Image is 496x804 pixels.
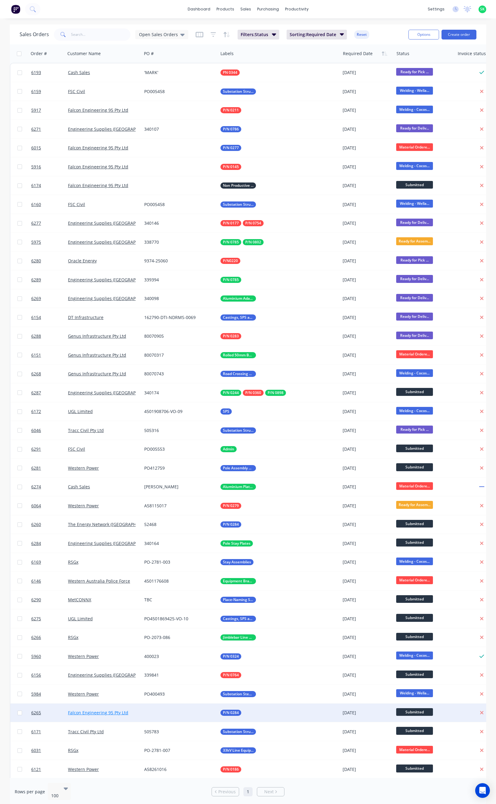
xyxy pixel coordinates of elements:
div: [DATE] [343,521,391,528]
a: 6260 [31,515,68,534]
button: P/N 0284 [220,521,241,528]
div: 340174 [144,390,212,396]
div: [DATE] [343,371,391,377]
div: Status [396,51,409,57]
a: 6281 [31,459,68,477]
a: 6274 [31,478,68,496]
span: Submitted [396,445,433,452]
a: 6266 [31,628,68,647]
span: Ready for Pick ... [396,426,433,433]
a: Falcon Engineering 95 Pty Ltd [68,182,128,188]
a: Cash Sales [68,70,90,75]
span: Castings, SPS and Buy In [223,616,254,622]
span: P/N 0145 [223,164,239,170]
span: Welding - Cocos... [396,558,433,565]
a: 6046 [31,421,68,440]
button: Pole Assembly Compression Tool [220,465,256,471]
span: Previous [218,789,236,795]
button: Pole Stay Plates [220,540,253,547]
span: Sorting: Required Date [290,32,336,38]
div: [DATE] [343,559,391,565]
a: Cash Sales [68,484,90,490]
button: Substation Structural Steel [220,729,256,735]
span: P/N 0802 [245,239,261,245]
span: 6281 [31,465,41,471]
span: P/N 0283 [223,333,239,339]
span: Ready for Pick ... [396,256,433,264]
div: PO005458 [144,88,212,95]
a: dashboard [185,5,213,14]
button: Castings, SPS and Buy In [220,616,256,622]
button: Non Productive Tasks [220,182,256,189]
div: [DATE] [343,465,391,471]
a: Oracle Energy [68,258,97,264]
button: P/N 0786 [220,126,241,132]
span: Ready for Pick ... [396,68,433,76]
span: P/N0220 [223,258,238,264]
span: Jimblebar Line Equipment [223,634,254,641]
div: [DATE] [343,88,391,95]
div: [DATE] [343,314,391,321]
span: Ready for Assem... [396,237,433,245]
span: Pole Stay Plates [223,540,250,547]
span: Equipment Brackets [223,578,254,584]
button: P/N 0277 [220,145,241,151]
div: 340098 [144,295,212,302]
a: Western Power [68,465,99,471]
span: Ready for Assem... [396,501,433,509]
div: [DATE] [343,295,391,302]
button: 33kV Line Equipment [220,747,256,753]
div: 'MARK' [144,70,212,76]
a: Engineering Supplies ([GEOGRAPHIC_DATA]) Pty Ltd [68,295,173,301]
span: P/N 0786 [223,126,239,132]
span: P/N 0324 [223,653,239,659]
h1: Sales Orders [20,32,49,37]
span: 6031 [31,747,41,753]
a: 6154 [31,308,68,327]
span: 6260 [31,521,41,528]
button: P/N 0211 [220,107,241,113]
div: 340107 [144,126,212,132]
span: 5917 [31,107,41,113]
a: Engineering Supplies ([GEOGRAPHIC_DATA]) Pty Ltd [68,672,173,678]
a: Engineering Supplies ([GEOGRAPHIC_DATA]) Pty Ltd [68,277,173,283]
span: 6268 [31,371,41,377]
div: [DATE] [343,220,391,226]
span: 6271 [31,126,41,132]
span: 6291 [31,446,41,452]
span: Welding - Wella... [396,87,433,94]
a: RSGx [68,747,78,753]
a: Western Australia Police Force [68,578,130,584]
div: [DATE] [343,182,391,189]
div: PO-2781-003 [144,559,212,565]
span: P/N 0279 [223,503,239,509]
div: 9374-25060 [144,258,212,264]
span: Submitted [396,181,433,189]
span: 6287 [31,390,41,396]
span: Welding - Cocos... [396,106,433,113]
a: 6064 [31,497,68,515]
div: [DATE] [343,70,391,76]
a: 6159 [31,82,68,101]
div: [DATE] [343,277,391,283]
div: 505316 [144,427,212,434]
span: 5916 [31,164,41,170]
span: 6064 [31,503,41,509]
div: [DATE] [343,503,391,509]
span: Material Ordere... [396,143,433,151]
div: 339394 [144,277,212,283]
span: Welding - Cocos... [396,407,433,415]
span: 6121 [31,766,41,772]
div: 162790-DTI-NDRMS-0069 [144,314,212,321]
div: Labels [220,51,234,57]
span: Ready for Deliv... [396,332,433,339]
button: P/N 0764 [220,672,241,678]
div: 340146 [144,220,212,226]
button: P/N 0279 [220,503,241,509]
a: 6277 [31,214,68,232]
a: UGL Limited [68,616,93,622]
span: 6288 [31,333,41,339]
span: 6046 [31,427,41,434]
span: P/N 0785 [223,277,239,283]
span: P/N 0277 [223,145,239,151]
